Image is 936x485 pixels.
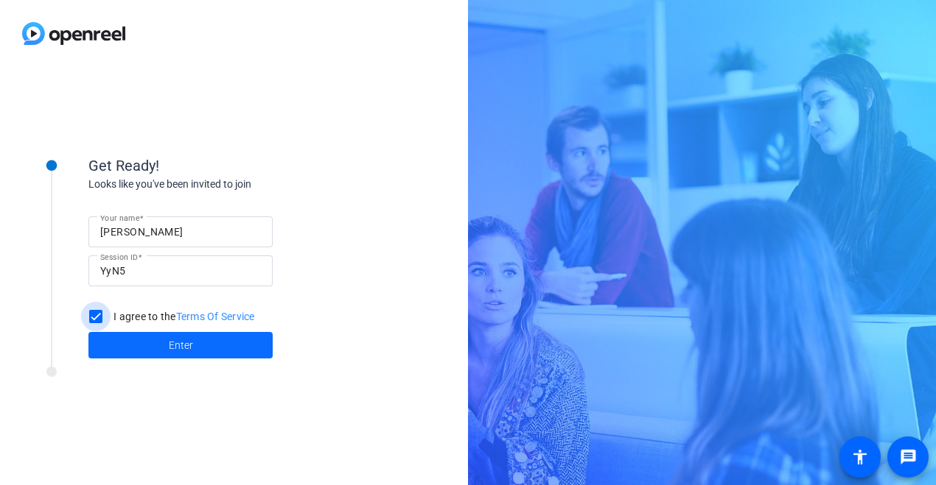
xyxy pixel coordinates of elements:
[100,252,138,261] mat-label: Session ID
[851,448,869,466] mat-icon: accessibility
[899,448,917,466] mat-icon: message
[176,311,255,322] a: Terms Of Service
[169,338,193,353] span: Enter
[88,155,383,177] div: Get Ready!
[100,213,139,222] mat-label: Your name
[88,177,383,192] div: Looks like you've been invited to join
[111,309,255,324] label: I agree to the
[88,332,273,358] button: Enter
